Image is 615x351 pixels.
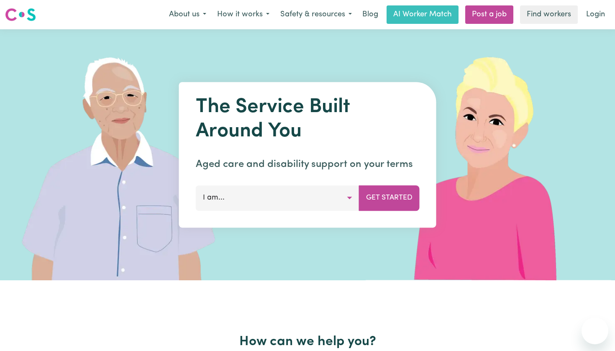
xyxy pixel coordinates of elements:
button: Get Started [359,185,420,210]
a: Post a job [465,5,513,24]
h2: How can we help you? [36,334,579,350]
h1: The Service Built Around You [196,95,420,143]
a: Blog [357,5,383,24]
a: Careseekers logo [5,5,36,24]
button: Safety & resources [275,6,357,23]
a: Login [581,5,610,24]
button: I am... [196,185,359,210]
a: Find workers [520,5,578,24]
button: How it works [212,6,275,23]
img: Careseekers logo [5,7,36,22]
iframe: Button to launch messaging window [582,318,608,344]
a: AI Worker Match [387,5,459,24]
p: Aged care and disability support on your terms [196,157,420,172]
button: About us [164,6,212,23]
